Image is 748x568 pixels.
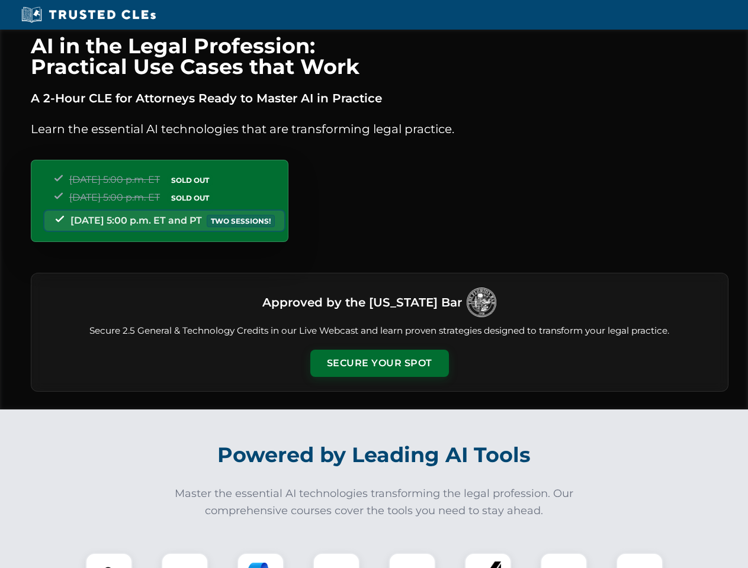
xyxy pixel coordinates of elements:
span: [DATE] 5:00 p.m. ET [69,192,160,203]
img: Logo [467,288,496,317]
p: Learn the essential AI technologies that are transforming legal practice. [31,120,728,138]
p: Master the essential AI technologies transforming the legal profession. Our comprehensive courses... [167,485,582,519]
button: Secure Your Spot [310,350,449,377]
h3: Approved by the [US_STATE] Bar [262,292,462,313]
p: Secure 2.5 General & Technology Credits in our Live Webcast and learn proven strategies designed ... [46,324,714,338]
span: [DATE] 5:00 p.m. ET [69,174,160,185]
p: A 2-Hour CLE for Attorneys Ready to Master AI in Practice [31,89,728,108]
h2: Powered by Leading AI Tools [46,434,702,476]
span: SOLD OUT [167,174,213,186]
img: Trusted CLEs [18,6,159,24]
span: SOLD OUT [167,192,213,204]
h1: AI in the Legal Profession: Practical Use Cases that Work [31,35,728,77]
